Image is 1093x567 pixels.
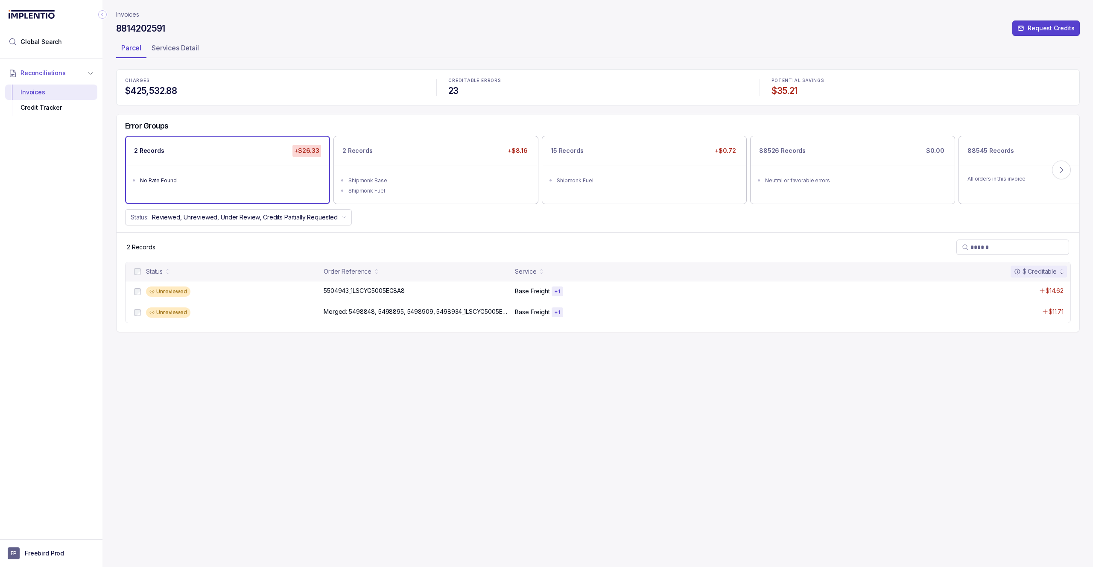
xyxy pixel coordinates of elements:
p: $0.00 [924,145,946,157]
p: 2 Records [127,243,155,251]
p: + 1 [554,288,561,295]
input: checkbox-checkbox [134,268,141,275]
p: 2 Records [134,146,164,155]
p: POTENTIAL SAVINGS [772,78,1071,83]
div: Status [146,267,163,276]
h4: $425,532.88 [125,85,424,97]
div: Credit Tracker [12,100,91,115]
p: 88545 Records [967,146,1014,155]
div: $ Creditable [1014,267,1057,276]
p: +$26.33 [292,145,321,157]
button: Request Credits [1012,20,1080,36]
li: Tab Parcel [116,41,146,58]
p: $14.62 [1046,286,1064,295]
div: Service [515,267,536,276]
span: Reconciliations [20,69,66,77]
p: CREDITABLE ERRORS [448,78,748,83]
div: Shipmonk Base [348,176,529,185]
p: Merged: 5498848, 5498895, 5498909, 5498934_1LSCYG5005E7O57 [324,307,510,316]
div: Collapse Icon [97,9,108,20]
p: Status: [131,213,149,222]
p: + 1 [554,309,561,316]
p: +$8.16 [506,145,529,157]
h4: $35.21 [772,85,1071,97]
p: Services Detail [152,43,199,53]
p: 5504943_1LSCYG5005EG8A8 [324,286,405,295]
p: 15 Records [551,146,584,155]
div: Invoices [12,85,91,100]
ul: Tab Group [116,41,1080,58]
input: checkbox-checkbox [134,288,141,295]
div: Unreviewed [146,307,190,318]
p: $11.71 [1049,307,1064,316]
div: Shipmonk Fuel [557,176,737,185]
nav: breadcrumb [116,10,139,19]
div: Order Reference [324,267,371,276]
p: 88526 Records [759,146,806,155]
input: checkbox-checkbox [134,309,141,316]
div: Unreviewed [146,286,190,297]
div: Remaining page entries [127,243,155,251]
div: Shipmonk Fuel [348,187,529,195]
p: +$0.72 [713,145,738,157]
p: 2 Records [342,146,373,155]
span: Global Search [20,38,62,46]
h4: 8814202591 [116,23,165,35]
p: Request Credits [1028,24,1075,32]
p: Freebird Prod [25,549,64,558]
li: Tab Services Detail [146,41,204,58]
p: Parcel [121,43,141,53]
h5: Error Groups [125,121,169,131]
div: Neutral or favorable errors [765,176,945,185]
button: Status:Reviewed, Unreviewed, Under Review, Credits Partially Requested [125,209,352,225]
p: Base Freight [515,308,549,316]
p: Reviewed, Unreviewed, Under Review, Credits Partially Requested [152,213,338,222]
p: Base Freight [515,287,549,295]
button: User initialsFreebird Prod [8,547,95,559]
span: User initials [8,547,20,559]
div: No Rate Found [140,176,320,185]
a: Invoices [116,10,139,19]
h4: 23 [448,85,748,97]
div: Reconciliations [5,83,97,117]
p: CHARGES [125,78,424,83]
button: Reconciliations [5,64,97,82]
